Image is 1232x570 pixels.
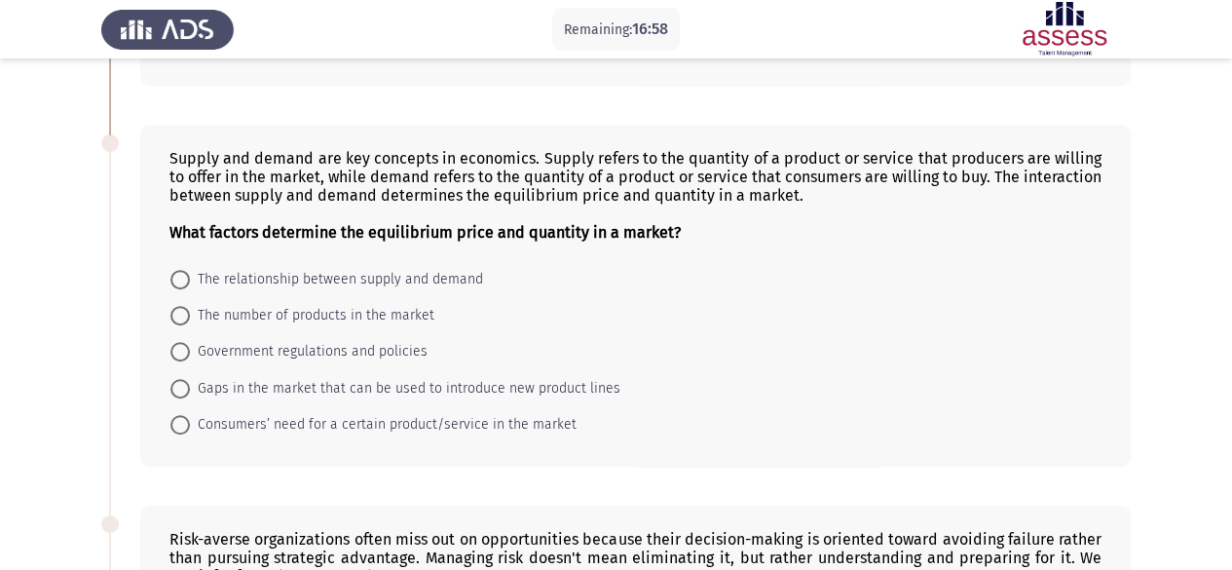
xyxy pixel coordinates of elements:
span: The relationship between supply and demand [190,268,483,291]
b: What factors determine the equilibrium price and quantity in a market? [169,223,681,242]
span: 16:58 [632,19,668,38]
img: Assess Talent Management logo [101,2,234,57]
span: Government regulations and policies [190,340,428,363]
span: Consumers’ need for a certain product/service in the market [190,413,577,437]
div: Supply and demand are key concepts in economics. Supply refers to the quantity of a product or se... [169,149,1101,242]
p: Remaining: [564,18,668,42]
span: Gaps in the market that can be used to introduce new product lines [190,377,620,400]
span: The number of products in the market [190,304,434,327]
img: Assessment logo of ASSESS English Language Assessment (3 Module) (Ad - IB) [998,2,1131,57]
